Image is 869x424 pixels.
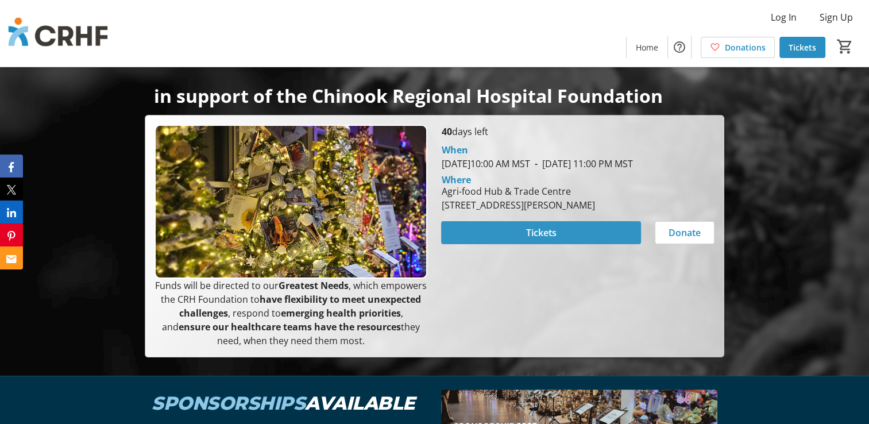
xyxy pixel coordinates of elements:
[179,321,401,333] strong: ensure our healthcare teams have the resources
[155,279,427,348] p: Funds will be directed to our , which empowers the CRH Foundation to , respond to , and they need...
[441,143,468,157] div: When
[154,86,715,106] p: in support of the Chinook Regional Hospital Foundation
[441,221,640,244] button: Tickets
[179,293,422,319] strong: have flexibility to meet unexpected challenges
[771,10,797,24] span: Log In
[762,8,806,26] button: Log In
[7,5,109,62] img: Chinook Regional Hospital Foundation's Logo
[441,125,714,138] p: days left
[155,125,427,278] img: Campaign CTA Media Photo
[279,279,349,292] strong: Greatest Needs
[669,226,701,240] span: Donate
[668,36,691,59] button: Help
[441,184,594,198] div: Agri-food Hub & Trade Centre
[627,37,667,58] a: Home
[636,41,658,53] span: Home
[701,37,775,58] a: Donations
[441,198,594,212] div: [STREET_ADDRESS][PERSON_NAME]
[820,10,853,24] span: Sign Up
[810,8,862,26] button: Sign Up
[789,41,816,53] span: Tickets
[530,157,542,170] span: -
[441,157,530,170] span: [DATE] 10:00 AM MST
[305,392,415,414] em: AVAILABLE
[441,125,451,138] span: 40
[530,157,632,170] span: [DATE] 11:00 PM MST
[725,41,766,53] span: Donations
[152,392,305,414] em: SPONSORSHIPS
[835,36,855,57] button: Cart
[526,226,557,240] span: Tickets
[655,221,714,244] button: Donate
[281,307,401,319] strong: emerging health priorities
[441,175,470,184] div: Where
[779,37,825,58] a: Tickets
